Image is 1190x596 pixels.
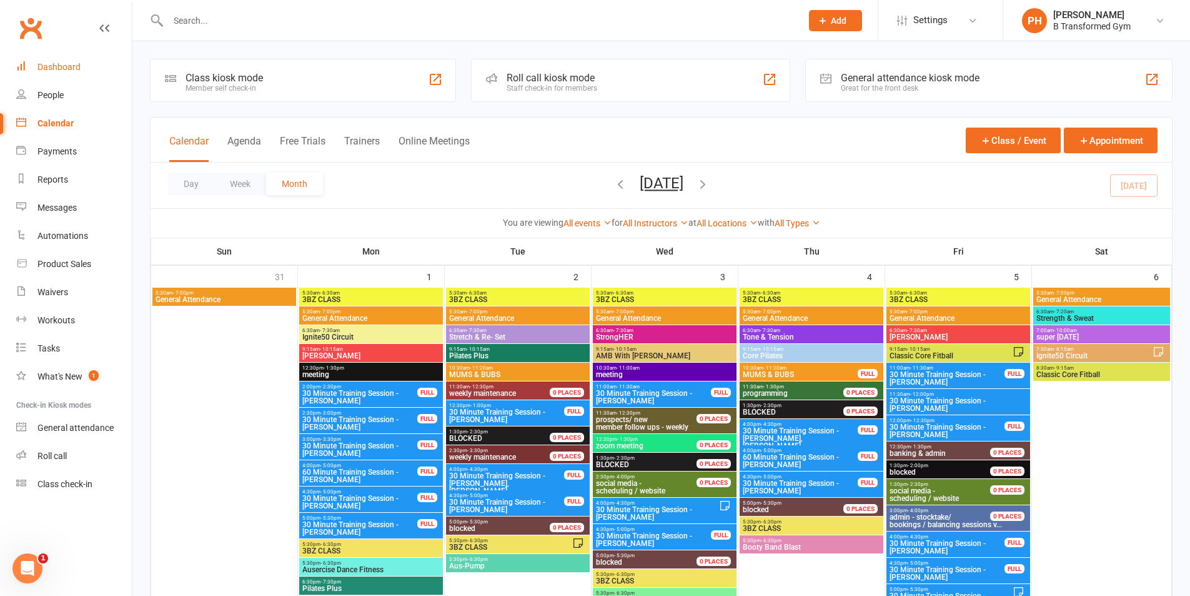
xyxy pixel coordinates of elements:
span: 1:30pm [742,403,858,408]
span: MUMS & BUBS [449,371,587,378]
input: Search... [164,12,793,29]
div: FULL [1004,369,1024,378]
span: 6:30am [449,328,587,333]
div: PH [1022,8,1047,33]
span: - 11:00am [617,365,640,371]
a: People [16,81,132,109]
span: 5:30am [302,290,440,296]
span: - 3:30pm [320,437,341,442]
span: 5:30am [889,290,1028,296]
span: [PERSON_NAME] [889,333,1028,341]
div: FULL [417,414,437,423]
span: 12:00pm [889,418,1005,423]
span: - 4:00pm [614,474,635,480]
span: 1 [89,370,99,381]
span: 7:30am [1036,346,1153,352]
span: General Attendance [449,315,587,322]
span: General Attendance [1036,296,1168,303]
span: 5:30pm [742,519,881,525]
span: 4:00pm [742,422,858,427]
a: Automations [16,222,132,250]
span: - 6:30am [613,290,633,296]
span: - 4:00pm [908,508,928,513]
span: - 5:00pm [320,463,341,468]
span: - 5:30pm [467,519,488,525]
a: What's New1 [16,363,132,391]
span: General Attendance [302,315,440,322]
span: - 5:00pm [320,489,341,495]
div: FULL [417,388,437,397]
button: Month [266,173,323,195]
span: 6:30am [889,328,1028,333]
div: 0 PLACES [697,414,731,423]
a: Roll call [16,442,132,470]
span: - 5:00pm [761,474,781,480]
div: FULL [417,467,437,476]
span: 4:30pm [302,489,418,495]
span: 30 Minute Training Session - [PERSON_NAME] [889,423,1005,438]
span: BLOCKED [449,434,482,443]
span: - 7:00pm [1054,290,1074,296]
div: 0 PLACES [550,452,584,461]
a: Workouts [16,306,132,335]
span: - 2:30pm [467,429,488,435]
span: - 10:15am [320,346,343,352]
div: 1 [427,266,444,286]
span: - 7:30am [760,328,780,333]
div: 6 [1154,266,1171,286]
th: Wed [592,238,738,265]
button: Trainers [344,135,380,162]
span: 4:00pm [742,448,858,453]
span: 5:30am [302,309,440,315]
div: FULL [858,452,878,461]
span: 30 Minute Training Session - [PERSON_NAME] [302,495,418,510]
div: 0 PLACES [843,388,878,397]
span: 30 Minute Training Session - [PERSON_NAME] [742,480,858,495]
div: 0 PLACES [843,504,878,513]
span: 12:30pm [449,403,565,408]
span: 30 Minute Training Session - [PERSON_NAME] [889,397,1028,412]
span: 5:00pm [449,519,565,525]
span: - 3:30pm [467,448,488,453]
strong: You are viewing [503,218,563,228]
span: 9:15am [889,346,1013,352]
span: 11:30am [449,384,565,390]
div: FULL [417,519,437,528]
span: super [DATE] [1036,333,1168,341]
span: blocked [743,505,769,514]
span: General Attendance [155,296,294,303]
a: Dashboard [16,53,132,81]
span: 2:30pm [449,448,565,453]
span: - 3:00pm [320,410,341,416]
div: Tasks [37,343,60,353]
div: 2 [573,266,591,286]
div: Roll call [37,451,67,461]
span: - 7:00pm [320,309,340,315]
span: 10:30am [742,365,858,371]
span: banking & admin [890,449,946,458]
span: - 12:30pm [470,384,493,390]
div: FULL [417,493,437,502]
button: Free Trials [280,135,325,162]
span: 3BZ CLASS [889,296,1028,303]
div: 3 [720,266,738,286]
span: blocked [890,468,916,477]
span: - 10:00am [1054,328,1077,333]
button: Appointment [1064,128,1158,153]
button: Class / Event [966,128,1061,153]
span: 3:00pm [889,508,1005,513]
span: 30 Minute Training Session - [PERSON_NAME] [302,442,418,457]
div: FULL [858,369,878,378]
a: All Locations [697,218,758,228]
span: 5:30am [449,309,587,315]
span: 5:30am [742,290,881,296]
th: Thu [738,238,885,265]
span: 30 Minute Training Session - [PERSON_NAME] [889,371,1005,386]
span: 30 Minute Training Session - [PERSON_NAME] [595,390,712,405]
div: People [37,90,64,100]
span: member follow ups - weekly [595,416,712,431]
span: - 6:30am [760,290,780,296]
span: AMB With [PERSON_NAME] [595,352,734,360]
span: StrongHER [595,333,734,341]
span: - 10:15am [760,346,783,352]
